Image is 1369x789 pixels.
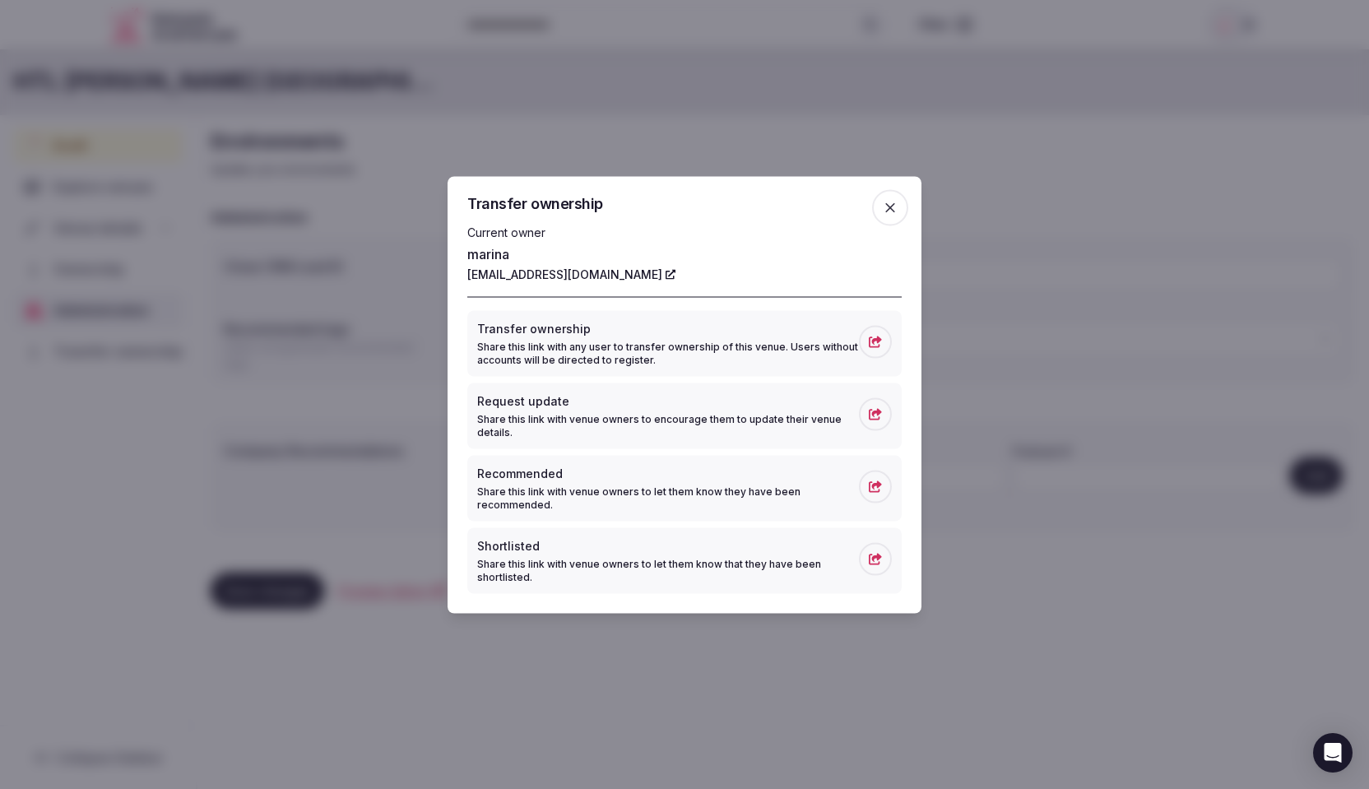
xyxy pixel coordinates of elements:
[467,244,902,263] p: marina
[477,537,859,554] p: Shortlisted
[477,320,859,336] p: Transfer ownership
[467,455,902,521] button: RecommendedShare this link with venue owners to let them know they have been recommended.
[467,383,902,448] button: Request updateShare this link with venue owners to encourage them to update their venue details.
[477,485,859,511] p: Share this link with venue owners to let them know they have been recommended.
[477,392,859,409] p: Request update
[477,412,859,439] p: Share this link with venue owners to encourage them to update their venue details.
[467,266,675,282] a: [EMAIL_ADDRESS][DOMAIN_NAME]
[467,310,902,376] button: Transfer ownershipShare this link with any user to transfer ownership of this venue. Users withou...
[477,557,859,583] p: Share this link with venue owners to let them know that they have been shortlisted.
[477,465,859,481] p: Recommended
[467,224,902,240] p: Current owner
[467,196,902,211] h2: Transfer ownership
[467,527,902,593] button: ShortlistedShare this link with venue owners to let them know that they have been shortlisted.
[477,340,859,366] p: Share this link with any user to transfer ownership of this venue. Users without accounts will be...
